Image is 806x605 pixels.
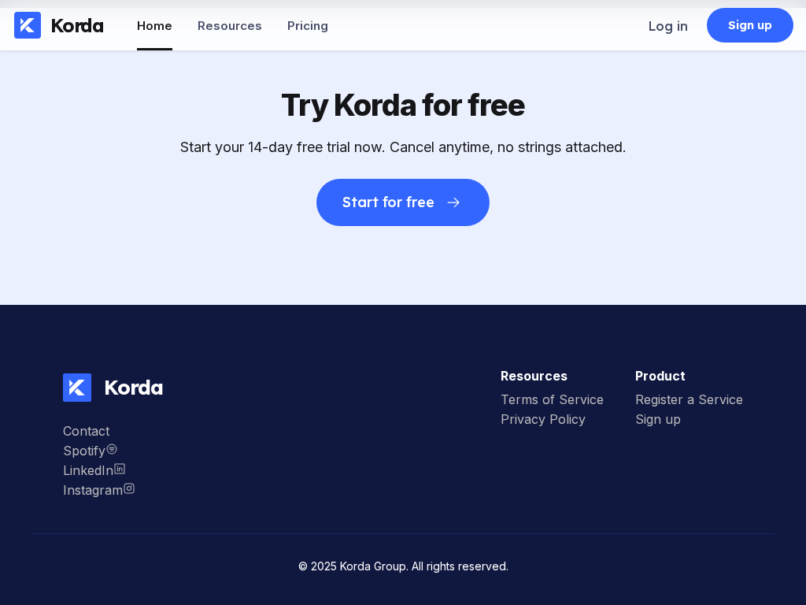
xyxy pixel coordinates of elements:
a: Sign up [707,8,793,43]
div: Resources [198,18,262,33]
a: Privacy Policy [501,411,604,431]
a: Instagram [63,482,135,502]
div: Start for free [342,195,434,210]
div: Home [137,18,172,33]
div: Spotify [63,443,135,458]
a: Start for free [316,155,490,226]
h3: Product [635,368,743,384]
button: Start for free [316,179,490,226]
a: Register a Service [635,392,743,411]
div: Korda [91,374,163,400]
div: Log in [649,18,688,34]
div: Try Korda for free [281,87,525,123]
div: Start your 14-day free trial now. Cancel anytime, no strings attached. [180,139,627,155]
h3: Resources [501,368,604,384]
div: Pricing [287,18,328,33]
div: LinkedIn [63,462,135,478]
small: © 2025 Korda Group. All rights reserved. [298,559,508,573]
div: Korda [50,13,104,37]
div: Privacy Policy [501,411,604,427]
a: Instagram [63,443,135,462]
a: Contact [63,423,135,443]
div: Instagram [63,482,135,498]
div: Contact [63,423,135,439]
a: Terms of Service [501,392,604,411]
div: Terms of Service [501,392,604,407]
div: Register a Service [635,392,743,407]
div: Sign up [728,17,773,33]
div: Sign up [635,411,743,427]
a: LinkedIn [63,462,135,482]
a: Sign up [635,411,743,431]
